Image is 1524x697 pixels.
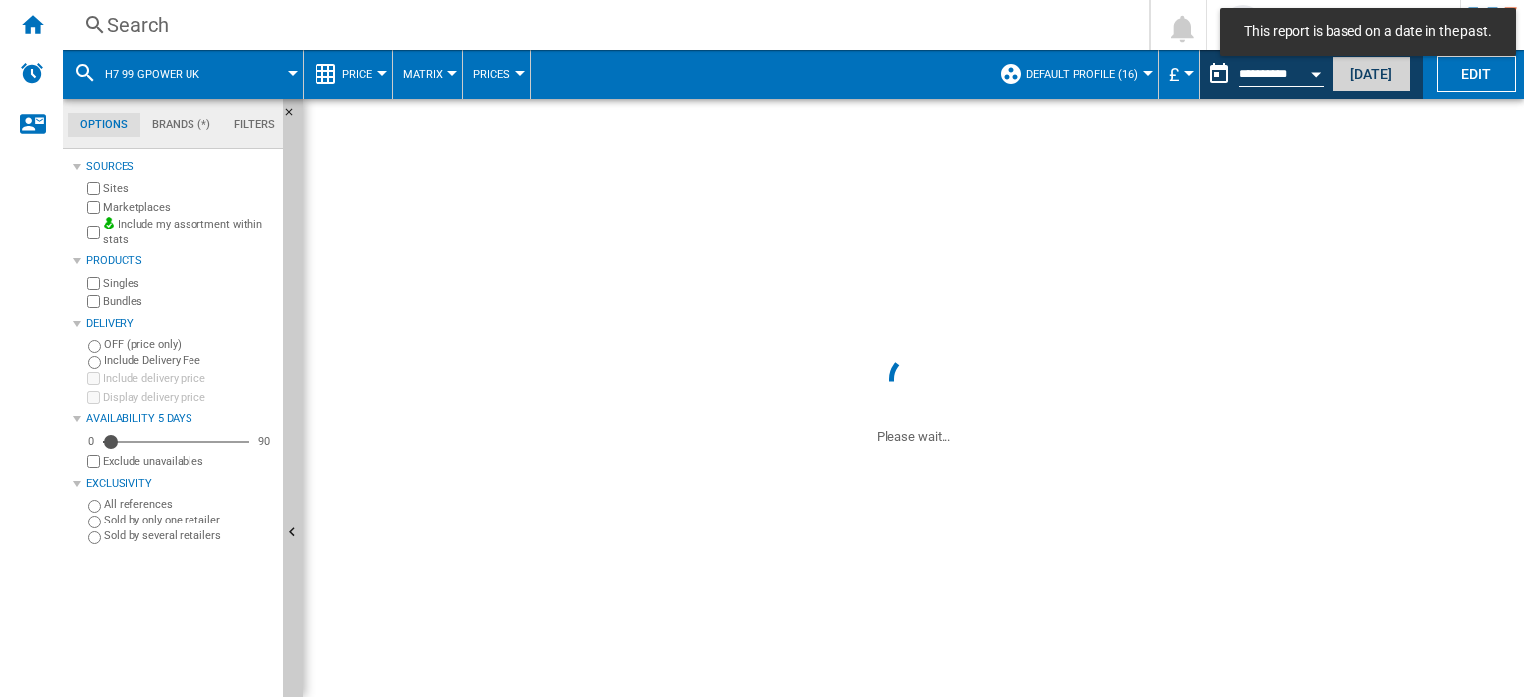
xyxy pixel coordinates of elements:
[103,276,275,290] label: Singles
[88,516,101,528] input: Sold by only one retailer
[86,316,275,332] div: Delivery
[104,353,275,368] label: Include Delivery Fee
[103,454,275,469] label: Exclude unavailables
[104,528,275,543] label: Sold by several retailers
[1238,22,1498,42] span: This report is based on a date in the past.
[283,99,307,135] button: Hide
[104,337,275,352] label: OFF (price only)
[342,68,372,81] span: Price
[1332,56,1411,92] button: [DATE]
[1200,50,1328,99] div: This report is based on a date in the past.
[103,390,275,405] label: Display delivery price
[222,113,287,137] md-tab-item: Filters
[68,113,140,137] md-tab-item: Options
[103,217,115,229] img: mysite-bg-18x18.png
[473,50,520,99] button: Prices
[403,50,452,99] button: Matrix
[1169,50,1189,99] button: £
[20,61,44,85] img: alerts-logo.svg
[103,294,275,309] label: Bundles
[86,411,275,427] div: Availability 5 Days
[83,434,99,449] div: 0
[1026,50,1148,99] button: Default profile (16)
[87,220,100,245] input: Include my assortment within stats
[88,531,101,544] input: Sold by several retailers
[87,391,100,404] input: Display delivery price
[1200,55,1239,94] button: md-calendar
[1169,64,1179,85] span: £
[1026,68,1138,81] span: Default profile (16)
[1298,54,1333,89] button: Open calendar
[103,200,275,215] label: Marketplaces
[88,500,101,513] input: All references
[86,476,275,492] div: Exclusivity
[473,68,510,81] span: Prices
[140,113,222,137] md-tab-item: Brands (*)
[342,50,382,99] button: Price
[88,340,101,353] input: OFF (price only)
[87,277,100,290] input: Singles
[103,371,275,386] label: Include delivery price
[403,68,443,81] span: Matrix
[87,455,100,468] input: Display delivery price
[73,50,293,99] div: H7 99 GPOWER UK
[104,497,275,512] label: All references
[104,513,275,527] label: Sold by only one retailer
[999,50,1148,99] div: Default profile (16)
[87,201,100,214] input: Marketplaces
[86,253,275,269] div: Products
[88,356,101,369] input: Include Delivery Fee
[107,11,1097,39] div: Search
[314,50,382,99] div: Price
[103,432,249,452] md-slider: Availability
[253,434,275,449] div: 90
[87,372,100,385] input: Include delivery price
[86,159,275,174] div: Sources
[105,68,199,81] span: H7 99 GPOWER UK
[103,181,275,196] label: Sites
[105,50,219,99] button: H7 99 GPOWER UK
[1159,50,1200,99] md-menu: Currency
[103,217,275,248] label: Include my assortment within stats
[87,182,100,195] input: Sites
[877,429,951,444] ng-transclude: Please wait...
[1437,56,1516,92] button: Edit
[87,295,100,308] input: Bundles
